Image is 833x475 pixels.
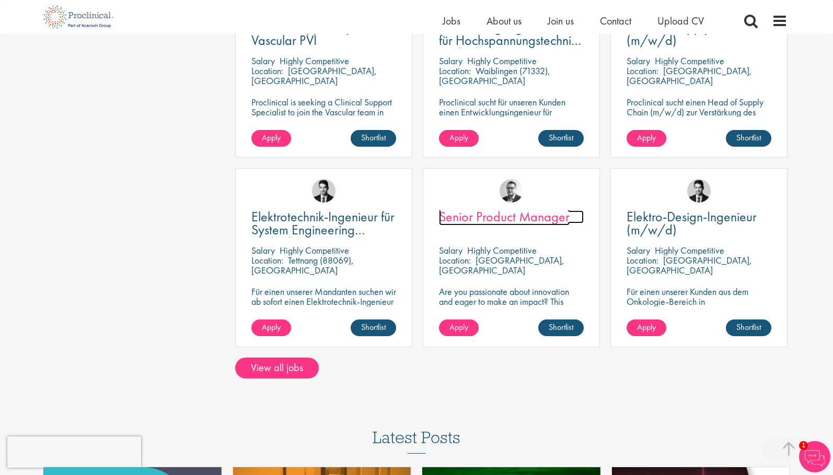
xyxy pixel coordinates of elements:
[687,179,711,203] img: Thomas Wenig
[373,429,460,454] h3: Latest Posts
[627,21,771,47] a: Head of Supply Chain (m/w/d)
[637,132,656,143] span: Apply
[627,55,650,67] span: Salary
[799,441,808,450] span: 1
[627,210,771,236] a: Elektro-Design-Ingenieur (m/w/d)
[657,14,704,28] a: Upload CV
[439,210,584,223] a: Senior Product Manager
[251,319,291,336] a: Apply
[251,55,275,67] span: Salary
[627,244,650,256] span: Salary
[251,254,283,266] span: Location:
[439,254,471,266] span: Location:
[627,254,752,276] p: [GEOGRAPHIC_DATA], [GEOGRAPHIC_DATA]
[627,254,658,266] span: Location:
[7,436,141,468] iframe: reCAPTCHA
[439,244,462,256] span: Salary
[600,14,631,28] a: Contact
[439,65,550,87] p: Waiblingen (71332), [GEOGRAPHIC_DATA]
[251,65,283,77] span: Location:
[627,97,771,137] p: Proclinical sucht einen Head of Supply Chain (m/w/d) zur Verstärkung des Teams unseres Kunden in ...
[439,254,564,276] p: [GEOGRAPHIC_DATA], [GEOGRAPHIC_DATA]
[280,55,349,67] p: Highly Competitive
[439,319,479,336] a: Apply
[439,97,584,127] p: Proclinical sucht für unseren Kunden einen Entwicklungsingenieur für Hochspannungstechnik (m/w/d).
[655,244,724,256] p: Highly Competitive
[235,358,319,378] a: View all jobs
[312,179,335,203] img: Thomas Wenig
[439,208,570,225] span: Senior Product Manager
[439,18,581,62] span: Entwicklungsingenieur*in für Hochspannungstechnik (m/w/d)
[500,179,523,203] img: Niklas Kaminski
[262,322,281,332] span: Apply
[251,254,354,276] p: Tettnang (88069), [GEOGRAPHIC_DATA]
[627,65,658,77] span: Location:
[467,244,537,256] p: Highly Competitive
[627,287,771,336] p: Für einen unserer Kunden aus dem Onkologie-Bereich in [GEOGRAPHIC_DATA] suchen wir ab sofort eine...
[627,65,752,87] p: [GEOGRAPHIC_DATA], [GEOGRAPHIC_DATA]
[439,287,584,336] p: Are you passionate about innovation and eager to make an impact? This remote position allows you ...
[538,130,584,147] a: Shortlist
[251,287,396,326] p: Für einen unserer Mandanten suchen wir ab sofort einen Elektrotechnik-Ingenieur für System Engine...
[443,14,460,28] a: Jobs
[487,14,522,28] a: About us
[251,21,396,47] a: Clinical Support Specialist, Vascular PVI
[251,244,275,256] span: Salary
[538,319,584,336] a: Shortlist
[627,208,757,239] span: Elektro-Design-Ingenieur (m/w/d)
[251,130,291,147] a: Apply
[655,55,724,67] p: Highly Competitive
[439,65,471,77] span: Location:
[251,97,396,147] p: Proclinical is seeking a Clinical Support Specialist to join the Vascular team in [GEOGRAPHIC_DAT...
[439,21,584,47] a: Entwicklungsingenieur*in für Hochspannungstechnik (m/w/d)
[351,319,396,336] a: Shortlist
[251,65,377,87] p: [GEOGRAPHIC_DATA], [GEOGRAPHIC_DATA]
[726,130,771,147] a: Shortlist
[627,130,666,147] a: Apply
[467,55,537,67] p: Highly Competitive
[548,14,574,28] a: Join us
[799,441,830,472] img: Chatbot
[439,55,462,67] span: Salary
[251,210,396,236] a: Elektrotechnik-Ingenieur für System Engineering (m/w/d)
[449,132,468,143] span: Apply
[726,319,771,336] a: Shortlist
[637,322,656,332] span: Apply
[627,319,666,336] a: Apply
[262,132,281,143] span: Apply
[449,322,468,332] span: Apply
[251,208,395,252] span: Elektrotechnik-Ingenieur für System Engineering (m/w/d)
[351,130,396,147] a: Shortlist
[280,244,349,256] p: Highly Competitive
[439,130,479,147] a: Apply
